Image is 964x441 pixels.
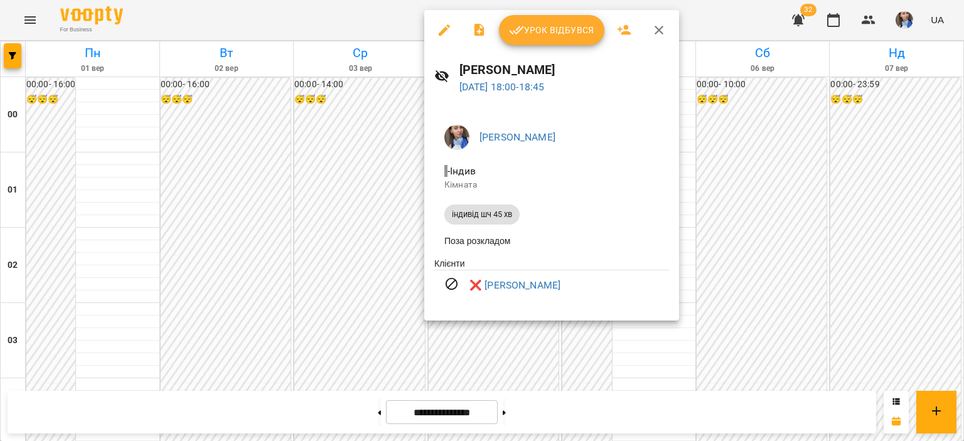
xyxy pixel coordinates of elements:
[444,125,469,150] img: 727e98639bf378bfedd43b4b44319584.jpeg
[469,278,560,293] a: ❌ [PERSON_NAME]
[499,15,604,45] button: Урок відбувся
[444,165,478,177] span: - Індив
[434,257,669,306] ul: Клієнти
[444,277,459,292] svg: Візит скасовано
[459,81,545,93] a: [DATE] 18:00-18:45
[479,131,555,143] a: [PERSON_NAME]
[509,23,594,38] span: Урок відбувся
[434,230,669,252] li: Поза розкладом
[444,179,659,191] p: Кімната
[444,209,520,220] span: індивід шч 45 хв
[459,60,669,80] h6: [PERSON_NAME]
